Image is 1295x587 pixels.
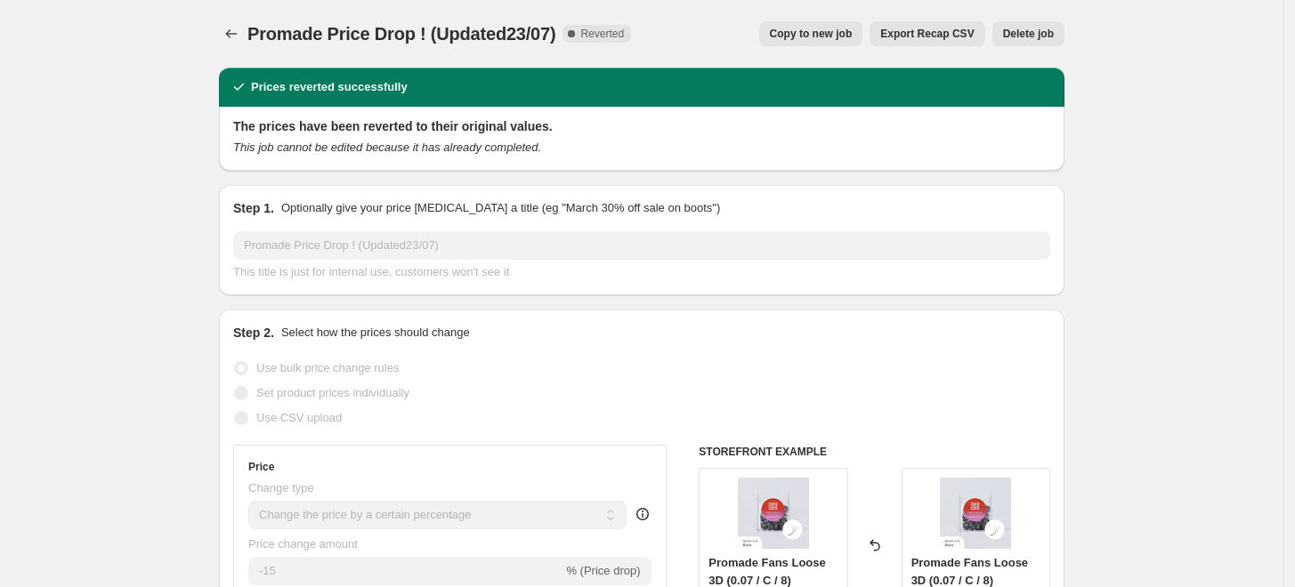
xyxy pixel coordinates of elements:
h2: Step 1. [233,199,274,217]
p: Select how the prices should change [281,324,470,342]
span: Set product prices individually [256,386,409,399]
input: -15 [248,557,563,585]
span: Export Recap CSV [880,27,974,41]
span: Use CSV upload [256,411,342,424]
button: Copy to new job [759,21,863,46]
button: Export Recap CSV [870,21,984,46]
span: Change type [248,481,314,495]
p: Optionally give your price [MEDICAL_DATA] a title (eg "March 30% off sale on boots") [281,199,720,217]
span: Use bulk price change rules [256,361,399,374]
span: Delete job [1003,27,1054,41]
span: Reverted [580,27,624,41]
h2: Prices reverted successfully [251,78,408,96]
span: Copy to new job [770,27,853,41]
h2: The prices have been reverted to their original values. [233,117,1050,135]
img: Legend_LoosePromade-01_80x.jpg [738,478,809,549]
button: Delete job [992,21,1064,46]
button: Price change jobs [219,21,244,46]
span: Promade Price Drop ! (Updated23/07) [247,24,555,44]
span: Promade Fans Loose 3D (0.07 / C / 8) [911,556,1028,587]
h2: Step 2. [233,324,274,342]
input: 30% off holiday sale [233,231,1050,260]
div: help [634,505,652,523]
span: % (Price drop) [566,564,640,577]
span: Promade Fans Loose 3D (0.07 / C / 8) [708,556,825,587]
h3: Price [248,460,274,474]
i: This job cannot be edited because it has already completed. [233,141,541,154]
span: This title is just for internal use, customers won't see it [233,265,509,278]
span: Price change amount [248,537,358,551]
h6: STOREFRONT EXAMPLE [699,445,1050,459]
img: Legend_LoosePromade-01_80x.jpg [940,478,1011,549]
